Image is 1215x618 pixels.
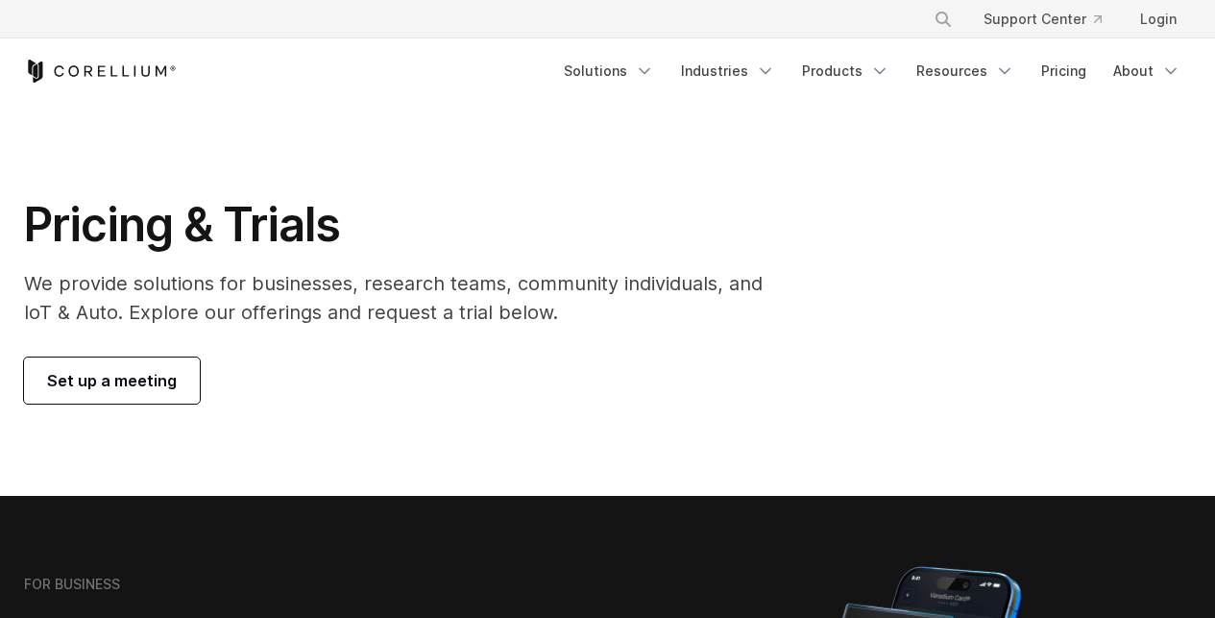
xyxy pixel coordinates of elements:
[911,2,1192,37] div: Navigation Menu
[790,54,901,88] a: Products
[24,60,177,83] a: Corellium Home
[926,2,960,37] button: Search
[24,269,790,327] p: We provide solutions for businesses, research teams, community individuals, and IoT & Auto. Explo...
[968,2,1117,37] a: Support Center
[552,54,666,88] a: Solutions
[47,369,177,392] span: Set up a meeting
[1102,54,1192,88] a: About
[552,54,1192,88] div: Navigation Menu
[669,54,787,88] a: Industries
[1125,2,1192,37] a: Login
[24,196,790,254] h1: Pricing & Trials
[1030,54,1098,88] a: Pricing
[905,54,1026,88] a: Resources
[24,576,120,593] h6: FOR BUSINESS
[24,358,200,404] a: Set up a meeting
